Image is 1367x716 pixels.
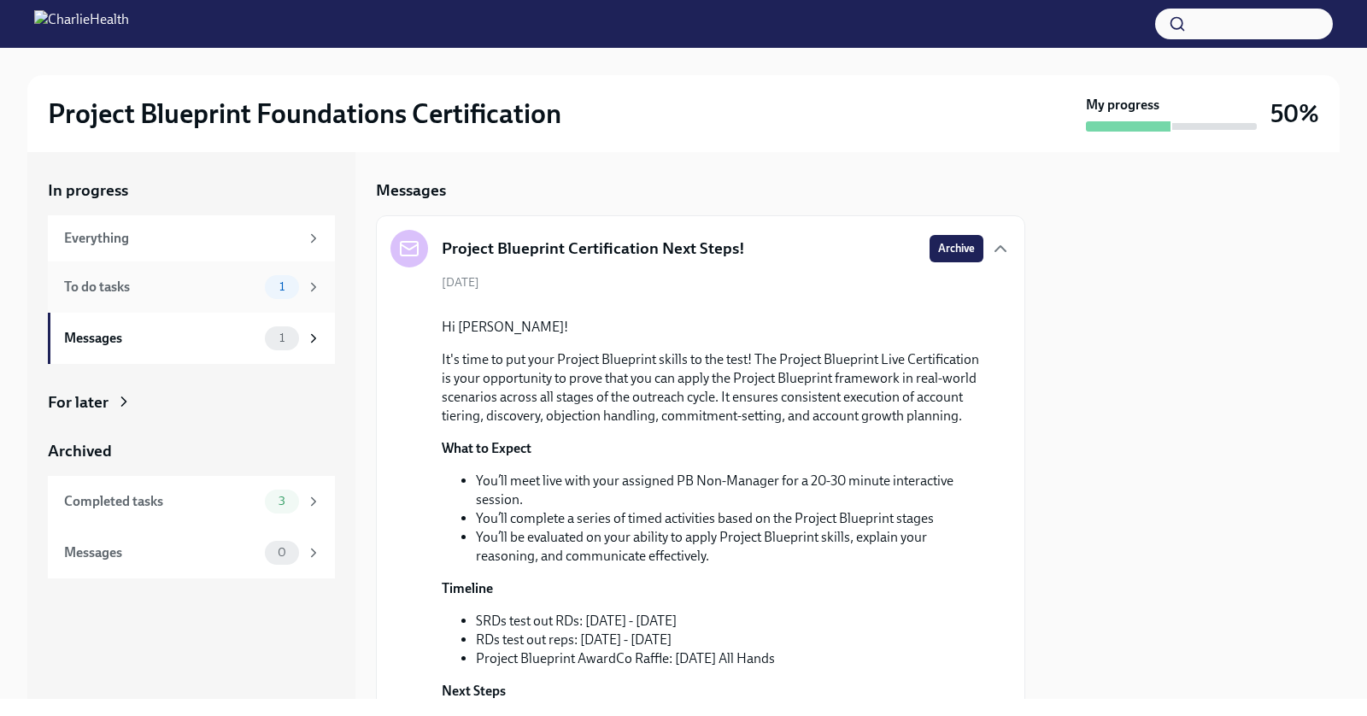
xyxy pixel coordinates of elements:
strong: Timeline [442,580,493,596]
a: Messages0 [48,527,335,578]
p: It's time to put your Project Blueprint skills to the test! The Project Blueprint Live Certificat... [442,350,983,425]
strong: What to Expect [442,440,531,456]
li: Project Blueprint AwardCo Raffle: [DATE] All Hands [476,649,983,668]
span: 3 [268,495,296,508]
span: 1 [269,332,295,344]
li: You’ll meet live with your assigned PB Non-Manager for a 20-30 minute interactive session. [476,472,983,509]
a: Everything [48,215,335,261]
div: For later [48,391,109,414]
span: Archive [938,240,975,257]
div: Messages [64,543,258,562]
h2: Project Blueprint Foundations Certification [48,97,561,131]
a: For later [48,391,335,414]
strong: Next Steps [442,683,506,699]
strong: My progress [1086,96,1159,114]
p: Hi [PERSON_NAME]! [442,318,983,337]
span: 0 [267,546,296,559]
a: In progress [48,179,335,202]
li: You’ll complete a series of timed activities based on the Project Blueprint stages [476,509,983,528]
a: Messages1 [48,313,335,364]
span: [DATE] [442,274,479,291]
div: Messages [64,329,258,348]
h5: Messages [376,179,446,202]
div: Everything [64,229,299,248]
div: To do tasks [64,278,258,296]
div: Completed tasks [64,492,258,511]
li: SRDs test out RDs: [DATE] - [DATE] [476,612,983,631]
button: Archive [930,235,983,262]
a: Archived [48,440,335,462]
h3: 50% [1270,98,1319,129]
h5: Project Blueprint Certification Next Steps! [442,238,745,260]
img: CharlieHealth [34,10,129,38]
li: RDs test out reps: [DATE] - [DATE] [476,631,983,649]
span: 1 [269,280,295,293]
li: You’ll be evaluated on your ability to apply Project Blueprint skills, explain your reasoning, an... [476,528,983,566]
a: To do tasks1 [48,261,335,313]
a: Completed tasks3 [48,476,335,527]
